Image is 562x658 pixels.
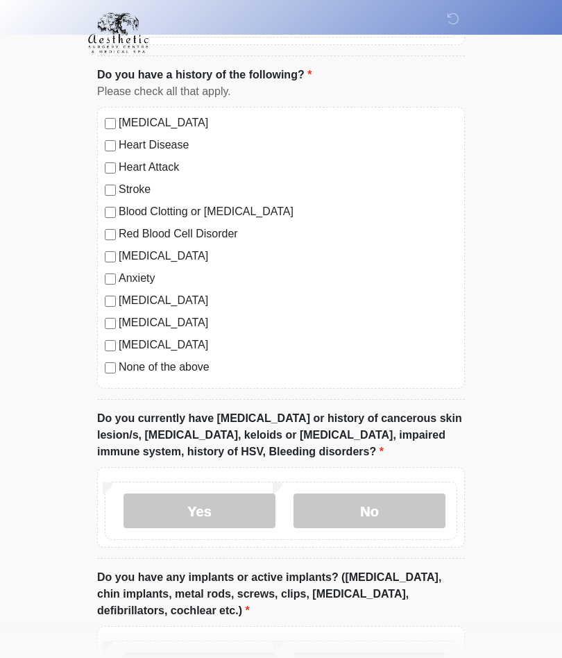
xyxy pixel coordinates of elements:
[119,137,457,153] label: Heart Disease
[97,569,465,619] label: Do you have any implants or active implants? ([MEDICAL_DATA], chin implants, metal rods, screws, ...
[105,229,116,240] input: Red Blood Cell Disorder
[119,115,457,131] label: [MEDICAL_DATA]
[105,273,116,285] input: Anxiety
[119,159,457,176] label: Heart Attack
[105,340,116,351] input: [MEDICAL_DATA]
[124,493,275,528] label: Yes
[105,118,116,129] input: [MEDICAL_DATA]
[105,207,116,218] input: Blood Clotting or [MEDICAL_DATA]
[119,181,457,198] label: Stroke
[119,314,457,331] label: [MEDICAL_DATA]
[97,410,465,460] label: Do you currently have [MEDICAL_DATA] or history of cancerous skin lesion/s, [MEDICAL_DATA], keloi...
[105,251,116,262] input: [MEDICAL_DATA]
[105,185,116,196] input: Stroke
[119,203,457,220] label: Blood Clotting or [MEDICAL_DATA]
[105,162,116,174] input: Heart Attack
[119,292,457,309] label: [MEDICAL_DATA]
[119,359,457,376] label: None of the above
[105,362,116,373] input: None of the above
[105,140,116,151] input: Heart Disease
[119,226,457,242] label: Red Blood Cell Disorder
[105,296,116,307] input: [MEDICAL_DATA]
[119,270,457,287] label: Anxiety
[97,67,312,83] label: Do you have a history of the following?
[105,318,116,329] input: [MEDICAL_DATA]
[293,493,445,528] label: No
[119,248,457,264] label: [MEDICAL_DATA]
[83,10,153,55] img: Aesthetic Surgery Centre, PLLC Logo
[97,83,465,100] div: Please check all that apply.
[119,337,457,353] label: [MEDICAL_DATA]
